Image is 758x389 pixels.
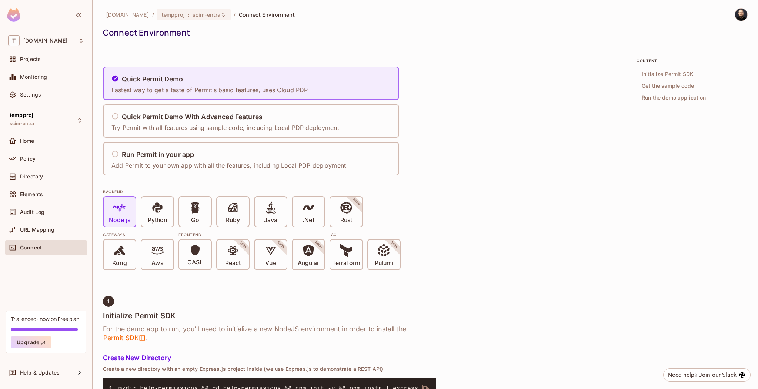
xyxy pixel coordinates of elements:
span: URL Mapping [20,227,54,233]
span: SOON [267,231,295,259]
span: scim-entra [10,121,34,127]
span: SOON [229,231,258,259]
p: CASL [187,259,203,266]
p: Aws [151,259,163,267]
div: Trial ended- now on Free plan [11,315,79,322]
span: Initialize Permit SDK [637,68,748,80]
p: Rust [340,217,352,224]
p: Node js [109,217,130,224]
button: Upgrade [11,336,51,348]
p: Kong [112,259,127,267]
div: IAC [330,232,401,238]
p: Angular [298,259,320,267]
p: Python [148,217,167,224]
span: Home [20,138,34,144]
h5: Quick Permit Demo [122,76,183,83]
h4: Initialize Permit SDK [103,311,436,320]
p: Vue [265,259,276,267]
span: scim-entra [193,11,220,18]
h5: Create New Directory [103,354,436,362]
span: SOON [342,188,371,217]
span: Permit SDK [103,333,146,342]
span: Policy [20,156,36,162]
span: Help & Updates [20,370,60,376]
p: Create a new directory with an empty Express.js project inside (we use Express.js to demonstrate ... [103,366,436,372]
span: Monitoring [20,74,47,80]
h5: Quick Permit Demo With Advanced Features [122,113,263,121]
div: BACKEND [103,189,436,195]
span: Settings [20,92,41,98]
span: tempproj [161,11,185,18]
p: Ruby [226,217,240,224]
p: Pulumi [375,259,393,267]
span: the active workspace [106,11,149,18]
div: Frontend [178,232,325,238]
div: Gateways [103,232,174,238]
span: Get the sample code [637,80,748,92]
p: content [637,58,748,64]
span: Audit Log [20,209,44,215]
span: 1 [107,298,110,304]
img: Thomas kirk [735,9,747,21]
span: Connect Environment [239,11,295,18]
h5: Run Permit in your app [122,151,194,158]
span: SOON [380,231,409,259]
img: SReyMgAAAABJRU5ErkJggg== [7,8,20,22]
span: Connect [20,245,42,251]
p: React [225,259,241,267]
span: SOON [304,231,333,259]
li: / [234,11,236,18]
p: .Net [303,217,314,224]
p: Try Permit with all features using sample code, including Local PDP deployment [111,124,339,132]
p: Fastest way to get a taste of Permit’s basic features, uses Cloud PDP [111,86,308,94]
span: : [187,12,190,18]
p: Java [264,217,277,224]
span: T [8,35,20,46]
span: Directory [20,174,43,180]
div: Connect Environment [103,27,744,38]
span: Workspace: tk-permit.io [23,38,67,44]
div: Need help? Join our Slack [668,370,737,379]
span: Projects [20,56,41,62]
span: Run the demo application [637,92,748,104]
h6: For the demo app to run, you’ll need to initialize a new NodeJS environment in order to install t... [103,325,436,342]
span: tempproj [10,112,33,118]
li: / [152,11,154,18]
p: Go [191,217,199,224]
p: Terraform [332,259,360,267]
p: Add Permit to your own app with all the features, including Local PDP deployment [111,161,346,170]
span: Elements [20,191,43,197]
